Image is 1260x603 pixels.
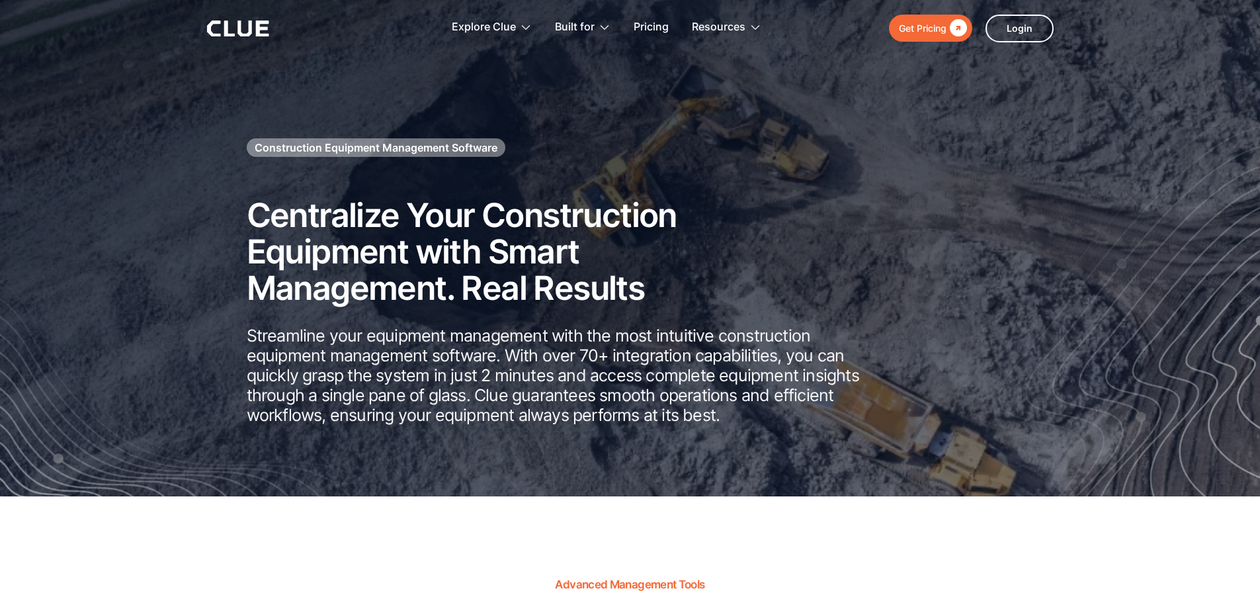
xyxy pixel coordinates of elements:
[899,20,946,36] div: Get Pricing
[986,15,1054,42] a: Login
[968,104,1260,496] img: Construction fleet management software
[889,15,972,42] a: Get Pricing
[555,579,704,591] h2: Advanced Management Tools
[555,7,610,48] div: Built for
[452,7,532,48] div: Explore Clue
[247,326,875,425] p: Streamline your equipment management with the most intuitive construction equipment management so...
[452,7,516,48] div: Explore Clue
[247,197,776,306] h2: Centralize Your Construction Equipment with Smart Management. Real Results
[634,7,669,48] a: Pricing
[255,140,497,155] h1: Construction Equipment Management Software
[692,7,761,48] div: Resources
[946,20,967,36] div: 
[555,7,595,48] div: Built for
[692,7,745,48] div: Resources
